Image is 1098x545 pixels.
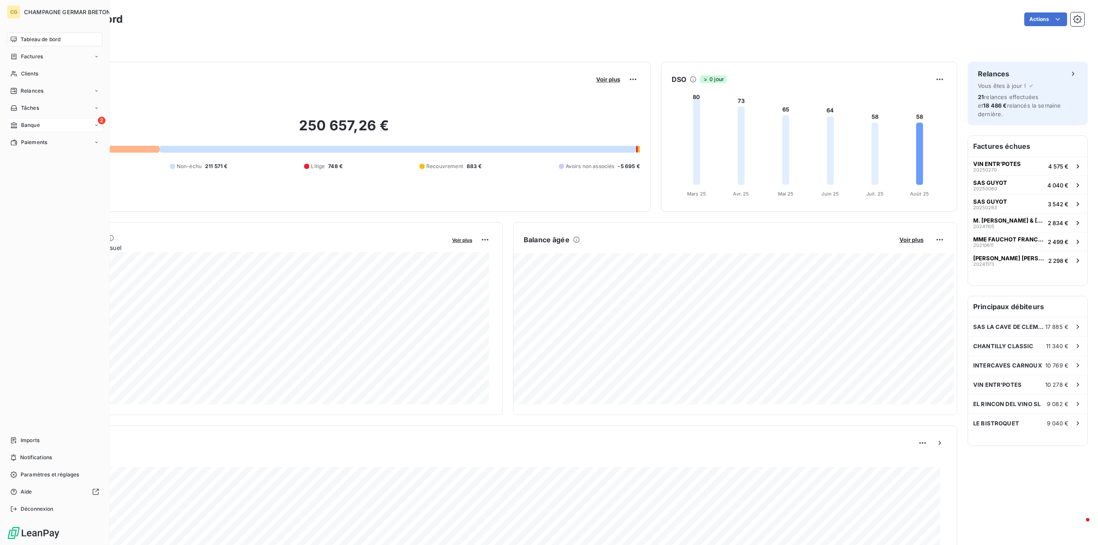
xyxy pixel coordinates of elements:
a: Paramètres et réglages [7,468,103,482]
span: Chiffre d'affaires mensuel [48,243,446,252]
span: 20210611 [973,243,993,248]
span: Factures [21,53,43,60]
span: 20241105 [973,224,995,229]
span: SAS LA CAVE DE CLEMENTINE [973,323,1045,330]
a: Tableau de bord [7,33,103,46]
span: Voir plus [452,237,472,243]
button: VIN ENTR'POTES202502704 575 € [968,157,1087,175]
span: -5 695 € [618,163,639,170]
tspan: Juil. 25 [866,191,884,197]
span: Voir plus [596,76,620,83]
button: SAS GUYOT202502633 542 € [968,194,1087,213]
span: [PERSON_NAME] [PERSON_NAME] [973,255,1045,262]
a: Imports [7,434,103,447]
span: Recouvrement [426,163,463,170]
span: 21 [978,93,984,100]
span: 748 € [328,163,343,170]
span: 10 278 € [1045,381,1068,388]
h6: Relances [978,69,1009,79]
span: 10 769 € [1045,362,1068,369]
a: Clients [7,67,103,81]
span: Clients [21,70,38,78]
span: SAS GUYOT [973,198,1007,205]
span: 17 885 € [1045,323,1068,330]
span: Relances [21,87,43,95]
h6: DSO [672,74,686,84]
span: MME FAUCHOT FRANCOISE [973,236,1044,243]
span: LE BISTROQUET [973,420,1019,427]
span: Paramètres et réglages [21,471,79,479]
span: 2 834 € [1048,220,1068,226]
span: 20250270 [973,167,997,172]
tspan: Mars 25 [687,191,706,197]
span: 0 jour [700,75,727,83]
span: EL RINCON DEL VINO SL [973,400,1041,407]
span: VIN ENTR'POTES [973,381,1022,388]
span: relances effectuées et relancés la semaine dernière. [978,93,1061,117]
button: M. [PERSON_NAME] & [PERSON_NAME]202411052 834 € [968,213,1087,232]
span: 2 [98,117,106,124]
button: Actions [1024,12,1067,26]
span: Litige [311,163,325,170]
span: SAS GUYOT [973,179,1007,186]
span: 18 486 € [983,102,1007,109]
span: 4 575 € [1048,163,1068,170]
h6: Balance âgée [524,235,570,245]
span: 9 082 € [1047,400,1068,407]
span: Avoirs non associés [566,163,615,170]
a: Aide [7,485,103,499]
span: 9 040 € [1047,420,1068,427]
span: M. [PERSON_NAME] & [PERSON_NAME] [973,217,1044,224]
span: Voir plus [899,236,923,243]
a: Paiements [7,135,103,149]
button: SAS GUYOT202500604 040 € [968,175,1087,194]
span: Déconnexion [21,505,54,513]
iframe: Intercom live chat [1069,516,1089,536]
a: 2Banque [7,118,103,132]
span: 2 298 € [1048,257,1068,264]
span: Paiements [21,139,47,146]
span: 3 542 € [1048,201,1068,208]
span: 20241173 [973,262,994,267]
h6: Factures échues [968,136,1087,157]
button: Voir plus [897,236,926,244]
span: Notifications [20,454,52,461]
span: Non-échu [177,163,202,170]
span: Aide [21,488,32,496]
span: 20250263 [973,205,997,210]
button: Voir plus [594,75,623,83]
button: Voir plus [449,236,475,244]
span: 20250060 [973,186,997,191]
span: 11 340 € [1046,343,1068,349]
button: MME FAUCHOT FRANCOISE202106112 499 € [968,232,1087,251]
h6: Principaux débiteurs [968,296,1087,317]
span: 4 040 € [1047,182,1068,189]
img: Logo LeanPay [7,526,60,540]
span: INTERCAVES CARNOUX [973,362,1042,369]
a: Relances [7,84,103,98]
tspan: Juin 25 [821,191,839,197]
tspan: Mai 25 [778,191,793,197]
span: Banque [21,121,40,129]
span: 211 571 € [205,163,227,170]
a: Tâches [7,101,103,115]
span: 2 499 € [1048,238,1068,245]
div: CG [7,5,21,19]
span: CHAMPAGNE GERMAR BRETON [24,9,111,15]
a: Factures [7,50,103,63]
span: Tâches [21,104,39,112]
span: Tableau de bord [21,36,60,43]
h2: 250 657,26 € [48,117,640,143]
span: VIN ENTR'POTES [973,160,1021,167]
button: [PERSON_NAME] [PERSON_NAME]202411732 298 € [968,251,1087,270]
span: Imports [21,437,39,444]
tspan: Avr. 25 [733,191,749,197]
tspan: Août 25 [910,191,929,197]
span: Vous êtes à jour ! [978,82,1026,89]
span: CHANTILLY CLASSIC [973,343,1034,349]
span: 883 € [467,163,482,170]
